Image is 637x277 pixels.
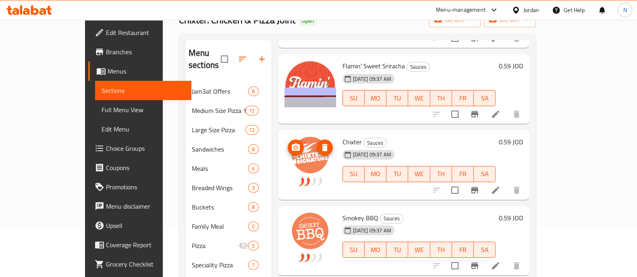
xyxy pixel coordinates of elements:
a: Upsell [88,216,191,235]
button: SA [474,166,496,182]
span: Sauces [364,138,386,148]
button: WE [408,90,430,106]
button: SU [342,90,365,106]
span: Buckets [192,202,248,212]
div: Pizza [192,241,239,250]
span: 12 [246,126,258,134]
span: Upsell [106,221,185,230]
span: Coverage Report [106,240,185,250]
span: 8 [249,203,258,211]
span: Branches [106,47,185,57]
span: Menu disclaimer [106,201,185,211]
div: items [248,260,258,270]
button: Branch-specific-item [465,256,484,275]
div: Buckets8 [185,197,272,217]
span: Sauces [407,62,430,72]
span: 0 [249,223,258,230]
span: Select to update [446,257,463,274]
span: TU [390,168,405,180]
span: FR [455,168,471,180]
div: Menu-management [436,5,486,15]
button: MO [365,166,386,182]
a: Edit Menu [95,119,191,139]
span: WE [411,92,427,104]
span: Speciality Pizza [192,260,248,270]
span: Promotions [106,182,185,192]
div: items [245,106,258,115]
div: Meals [192,164,248,173]
button: Branch-specific-item [465,105,484,124]
span: SA [477,168,492,180]
span: Family Meal [192,222,248,231]
span: Medium Size Pizza 10 Inch [192,106,245,115]
button: TU [386,166,408,182]
div: Jam3at Offers8 [185,82,272,101]
div: Sandwiches8 [185,140,272,159]
span: Open [299,17,317,24]
span: 3 [249,184,258,192]
div: Sauces [407,62,430,72]
h6: 0.59 JOD [499,60,523,72]
span: 7 [249,261,258,269]
span: [DATE] 09:37 AM [350,151,394,158]
span: [DATE] 09:37 AM [350,227,394,234]
div: Pizza5 [185,236,272,255]
button: upload picture [288,140,304,156]
button: FR [452,242,474,258]
div: Large Size Pizza12 [185,120,272,140]
span: Chixter [342,136,362,148]
button: TH [430,242,452,258]
div: items [248,202,258,212]
span: SU [346,168,361,180]
button: FR [452,166,474,182]
span: MO [368,92,383,104]
img: Smokey BBQ [284,212,336,264]
div: Jordan [523,6,539,14]
div: items [248,164,258,173]
button: MO [365,90,386,106]
div: items [248,241,258,250]
span: SU [346,244,361,256]
div: Meals6 [185,159,272,178]
button: delete [507,105,526,124]
button: Add section [252,49,272,69]
div: Large Size Pizza [192,125,245,135]
span: Choice Groups [106,144,185,153]
span: FR [455,244,471,256]
button: delete [507,256,526,275]
div: Open [299,16,317,26]
button: SA [474,242,496,258]
button: TH [430,166,452,182]
img: Chixter [284,136,336,188]
span: SA [477,244,492,256]
button: MO [365,242,386,258]
button: TU [386,90,408,106]
div: Family Meal0 [185,217,272,236]
a: Menu disclaimer [88,197,191,216]
span: Flamin' Sweet Sriracha [342,60,405,72]
span: Sauces [380,214,403,223]
span: Select all sections [216,51,233,68]
span: export [490,15,529,25]
a: Grocery Checklist [88,254,191,274]
button: WE [408,166,430,182]
span: Smokey BBQ [342,212,378,224]
a: Branches [88,42,191,62]
div: items [248,144,258,154]
svg: Inactive section [239,241,248,250]
span: Breaded Wings [192,183,248,193]
span: Jam3at Offers [192,86,248,96]
a: Full Menu View [95,100,191,119]
div: Sauces [363,138,387,148]
span: TU [390,92,405,104]
h2: Menu sections [189,47,221,71]
a: Sections [95,81,191,100]
span: Sections [102,86,185,95]
div: Medium Size Pizza 10 Inch12 [185,101,272,120]
span: [DATE] 09:37 AM [350,75,394,83]
a: Edit Restaurant [88,23,191,42]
